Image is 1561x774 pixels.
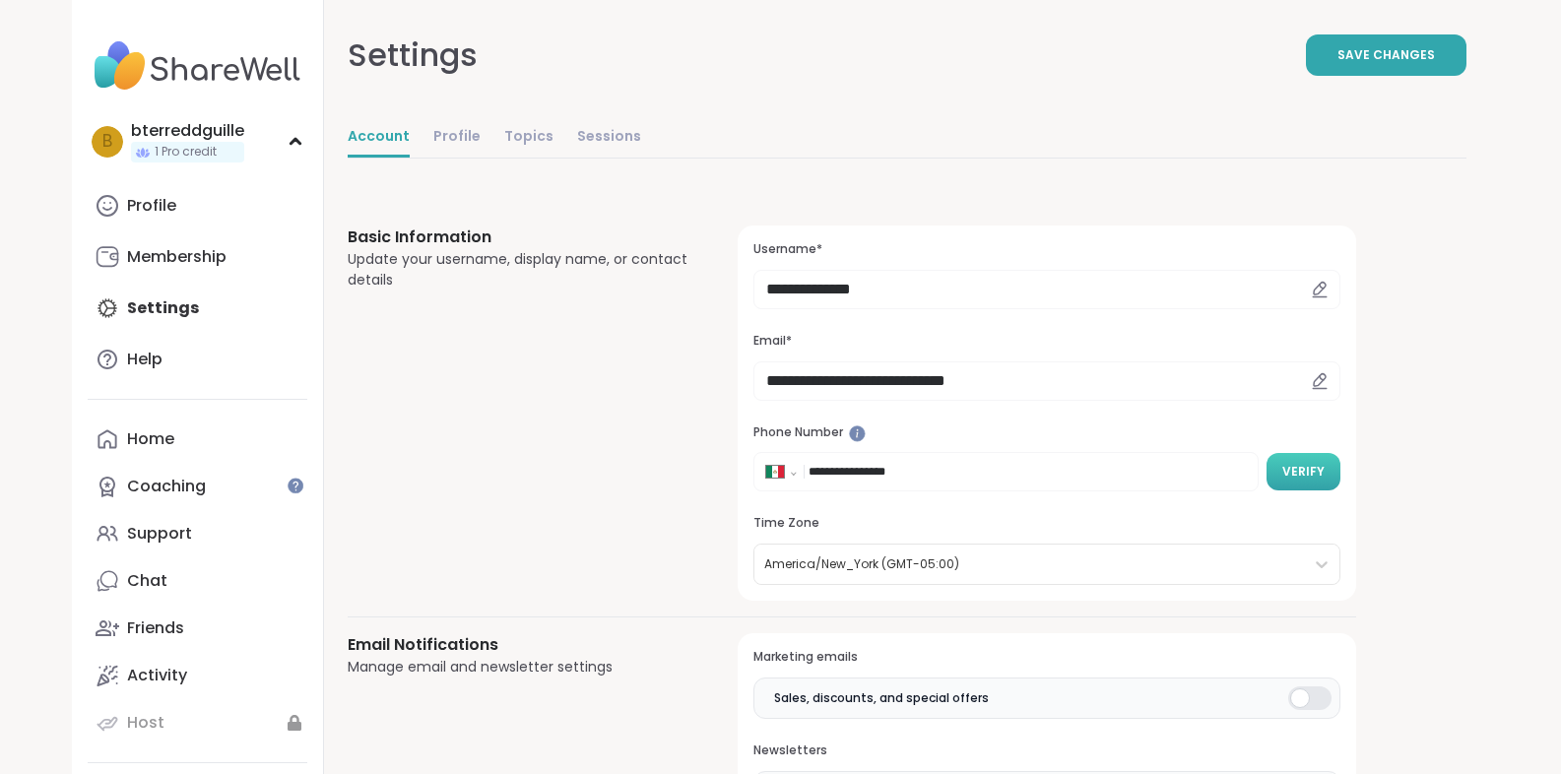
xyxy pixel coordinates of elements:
[88,699,307,746] a: Host
[348,32,478,79] div: Settings
[127,195,176,217] div: Profile
[348,249,691,290] div: Update your username, display name, or contact details
[288,478,303,493] iframe: Spotlight
[88,416,307,463] a: Home
[88,336,307,383] a: Help
[774,689,989,707] span: Sales, discounts, and special offers
[1337,46,1435,64] span: Save Changes
[88,557,307,605] a: Chat
[348,118,410,158] a: Account
[88,233,307,281] a: Membership
[127,665,187,686] div: Activity
[102,129,112,155] span: b
[88,32,307,100] img: ShareWell Nav Logo
[504,118,553,158] a: Topics
[88,182,307,229] a: Profile
[348,226,691,249] h3: Basic Information
[753,515,1339,532] h3: Time Zone
[849,425,866,442] iframe: Spotlight
[88,605,307,652] a: Friends
[155,144,217,161] span: 1 Pro credit
[127,570,167,592] div: Chat
[433,118,481,158] a: Profile
[127,428,174,450] div: Home
[127,476,206,497] div: Coaching
[127,617,184,639] div: Friends
[131,120,244,142] div: bterreddguille
[88,463,307,510] a: Coaching
[1267,453,1340,490] button: Verify
[127,523,192,545] div: Support
[127,712,164,734] div: Host
[577,118,641,158] a: Sessions
[348,657,691,677] div: Manage email and newsletter settings
[1306,34,1466,76] button: Save Changes
[753,424,1339,441] h3: Phone Number
[753,742,1339,759] h3: Newsletters
[753,649,1339,666] h3: Marketing emails
[1282,463,1325,481] span: Verify
[753,333,1339,350] h3: Email*
[753,241,1339,258] h3: Username*
[348,633,691,657] h3: Email Notifications
[127,246,227,268] div: Membership
[127,349,163,370] div: Help
[88,510,307,557] a: Support
[88,652,307,699] a: Activity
